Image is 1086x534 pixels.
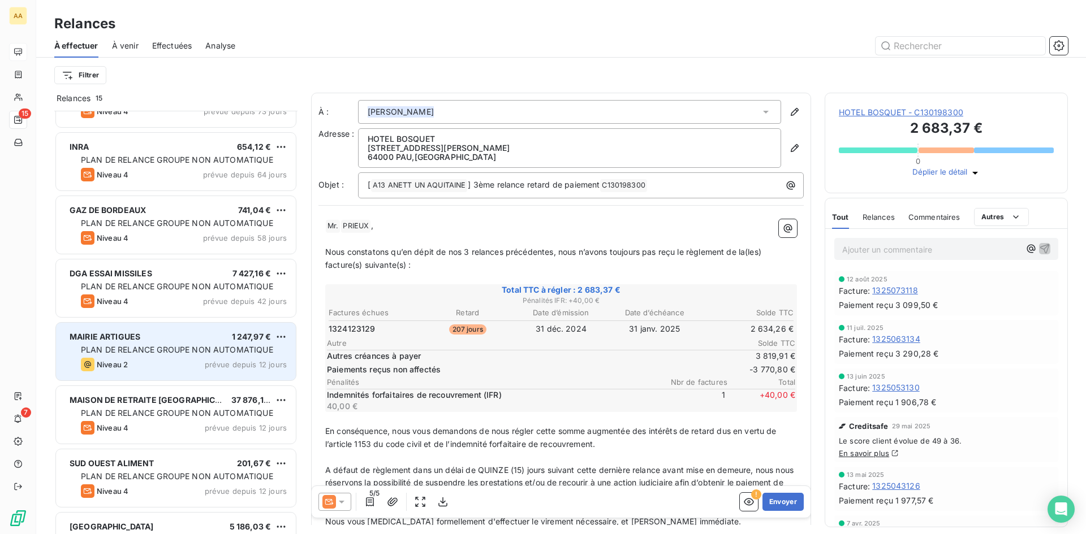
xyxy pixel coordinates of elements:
span: 37 876,14 € [231,395,277,405]
span: 5/5 [367,488,382,498]
span: 654,12 € [237,142,271,151]
span: prévue depuis 12 jours [205,423,287,432]
p: Indemnités forfaitaires de recouvrement (IFR) [327,389,655,401]
h3: 2 683,37 € [839,118,1054,141]
span: MAISON DE RETRAITE [GEOGRAPHIC_DATA] [70,395,242,405]
span: SUD OUEST ALIMENT [70,458,154,468]
span: 13 juin 2025 [847,373,885,380]
span: Pénalités [327,377,660,387]
span: 15 [93,93,105,103]
span: 1 906,78 € [895,397,937,408]
span: A13 ANETT UN AQUITAINE [371,179,467,192]
span: Facture : [839,333,870,345]
span: HOTEL BOSQUET - C130198300 [839,107,1054,118]
span: 1 247,97 € [232,332,271,341]
span: Niveau 4 [97,107,128,116]
span: prévue depuis 64 jours [203,170,287,179]
span: Analyse [205,40,235,51]
span: Nbr de factures [660,377,727,387]
span: prévue depuis 12 jours [205,487,287,496]
span: 3 290,28 € [895,348,939,359]
span: Nous constatons qu’en dépit de nos 3 relances précédentes, nous n’avons toujours pas reçu le règl... [325,247,764,270]
span: PRIEUX [341,220,370,233]
span: prévue depuis 73 jours [204,107,287,116]
h3: Relances [54,14,115,34]
span: Le score client évolue de 49 à 36. [839,436,1054,445]
th: Solde TTC [702,307,794,319]
span: 13 mai 2025 [847,471,885,478]
th: Date d’échéance [609,307,701,319]
span: Facture : [839,480,870,492]
span: Paiement reçu [839,494,893,506]
span: INRA [70,142,89,151]
span: Pénalités IFR : + 40,00 € [327,296,795,306]
span: 1 977,57 € [895,495,934,506]
input: Rechercher [876,37,1045,55]
div: grid [54,111,298,534]
span: Creditsafe [849,422,889,431]
span: Commentaires [908,212,960,222]
span: , [371,220,373,230]
span: Mr. [326,220,340,233]
p: [STREET_ADDRESS][PERSON_NAME] [368,144,772,153]
span: Niveau 2 [97,360,128,369]
span: -3 770,80 € [727,364,795,375]
span: 29 mai 2025 [892,423,931,429]
span: prévue depuis 12 jours [205,360,287,369]
button: Autres [974,208,1029,226]
th: Date d’émission [515,307,607,319]
td: 2 634,26 € [702,323,794,335]
span: PLAN DE RELANCE GROUPE NON AUTOMATIQUE [81,408,273,418]
span: 741,04 € [238,205,271,215]
span: 1325043126 [872,480,920,492]
span: A défaut de règlement dans un délai de QUINZE (15) jours suivant cette dernière relance avant mis... [325,465,796,501]
span: Adresse : [318,129,354,138]
td: 31 déc. 2024 [515,323,607,335]
span: 15 [19,108,31,119]
span: Niveau 4 [97,487,128,496]
span: 5 186,03 € [230,522,271,531]
span: 1325063134 [872,333,920,345]
span: Déplier le détail [912,167,967,179]
span: C130198300 [600,179,647,192]
span: prévue depuis 58 jours [203,233,287,242]
span: MAIRIE ARTIGUES [70,332,140,341]
span: 11 juil. 2025 [847,324,884,331]
span: 7 [21,407,31,418]
span: 12 août 2025 [847,276,887,283]
th: Factures échues [328,307,420,319]
span: Paiement reçu [839,348,893,359]
span: Tout [832,212,849,222]
span: Relances [57,93,90,104]
span: Paiement reçu [839,396,893,408]
span: Solde TTC [727,338,795,348]
span: Facture : [839,382,870,394]
td: 31 janv. 2025 [609,323,701,335]
span: 1 [657,389,725,412]
a: 15 [9,111,27,129]
span: Facture : [839,285,870,297]
span: Total [727,377,795,387]
span: + 40,00 € [727,389,795,412]
span: 7 avr. 2025 [847,520,881,527]
div: AA [9,7,27,25]
span: PLAN DE RELANCE GROUPE NON AUTOMATIQUE [81,281,273,291]
label: À : [318,106,358,118]
span: 201,67 € [237,458,271,468]
a: En savoir plus [839,449,889,458]
span: 3 099,50 € [895,299,938,311]
span: DGA ESSAI MISSILES [70,268,152,278]
p: 40,00 € [327,401,655,412]
span: 1324123129 [329,323,376,335]
p: HOTEL BOSQUET [368,134,772,144]
span: PLAN DE RELANCE GROUPE NON AUTOMATIQUE [81,345,273,354]
button: Déplier le détail [909,167,984,179]
span: ] 3ème relance retard de paiement [468,180,600,189]
div: Open Intercom Messenger [1048,496,1075,523]
span: 1325073118 [872,285,918,296]
span: Paiement reçu [839,299,893,311]
span: GAZ DE BORDEAUX [70,205,146,215]
span: [GEOGRAPHIC_DATA] [70,522,154,531]
span: Paiements reçus non affectés [327,364,725,375]
span: Total TTC à régler : 2 683,37 € [327,284,795,296]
